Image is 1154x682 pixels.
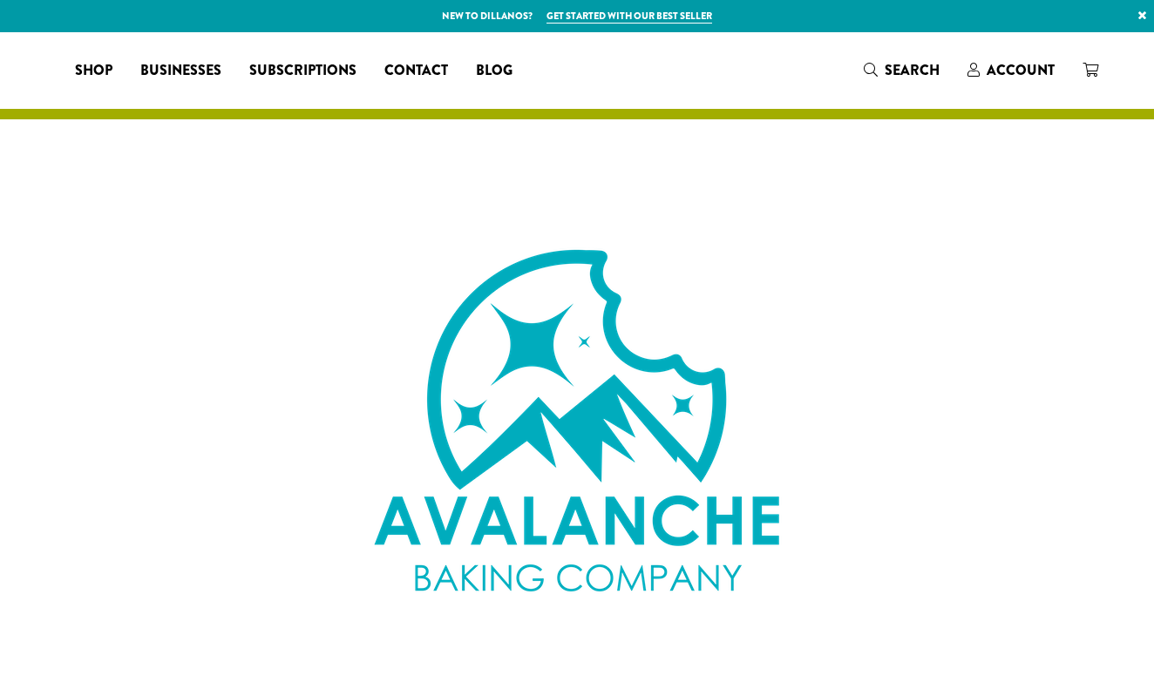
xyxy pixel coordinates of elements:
span: Businesses [140,60,221,82]
a: Search [850,56,954,84]
span: Contact [384,60,448,82]
span: Subscriptions [249,60,356,82]
a: Shop [61,57,126,84]
span: Shop [75,60,112,82]
span: Blog [476,60,513,82]
span: Search [885,60,940,80]
span: Account [987,60,1055,80]
a: Get started with our best seller [546,9,712,24]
